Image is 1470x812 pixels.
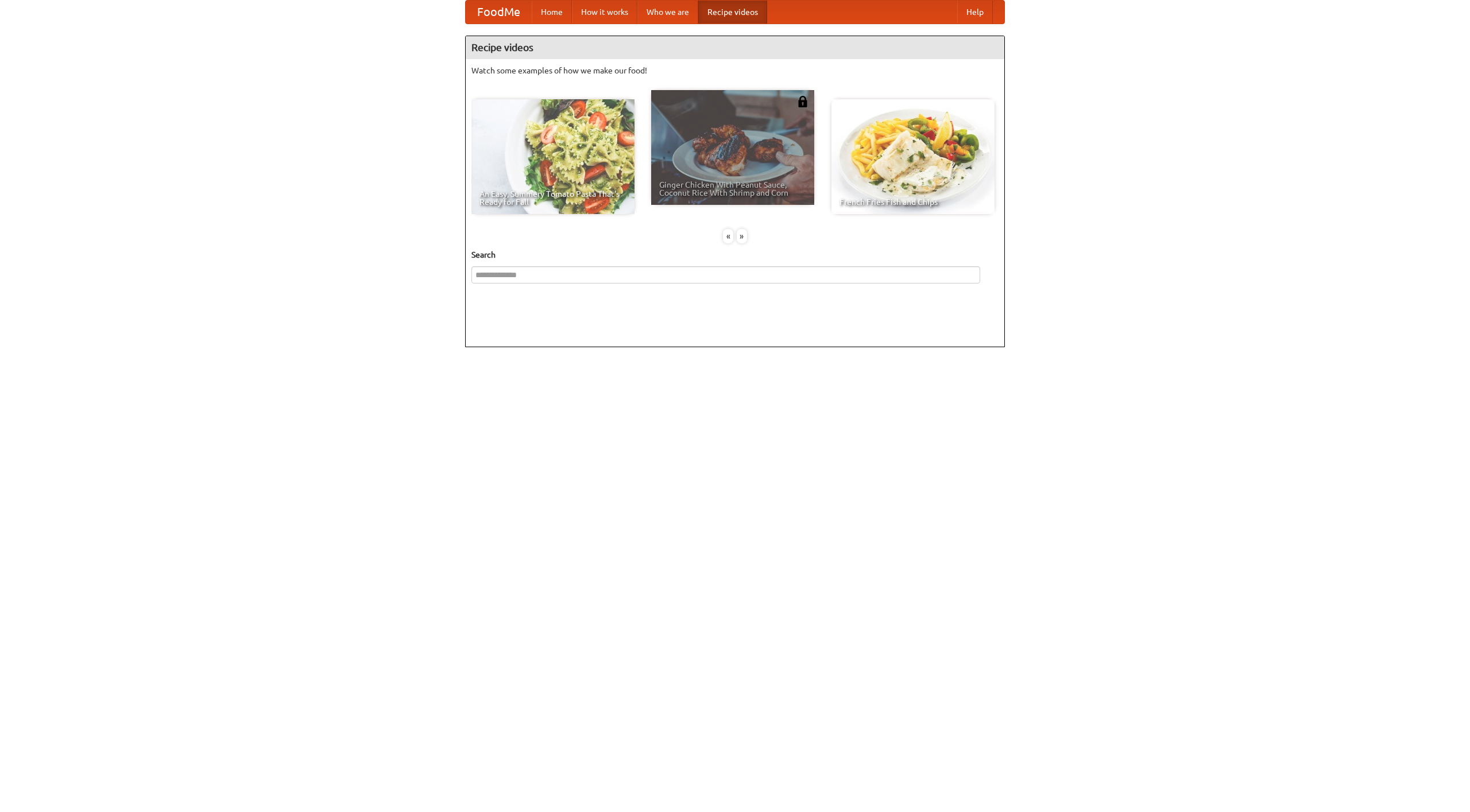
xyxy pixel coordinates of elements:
[723,229,733,243] div: «
[479,190,626,206] span: An Easy, Summery Tomato Pasta That's Ready for Fall
[637,1,698,24] a: Who we are
[466,1,532,24] a: FoodMe
[471,249,999,261] h5: Search
[471,99,635,214] a: An Easy, Summery Tomato Pasta That's Ready for Fall
[471,65,999,76] p: Watch some examples of how we make our food!
[737,229,747,243] div: »
[797,96,808,107] img: 483408.png
[532,1,572,24] a: Home
[572,1,637,24] a: How it works
[698,1,767,24] a: Recipe videos
[831,99,995,214] a: French Fries Fish and Chips
[840,198,987,206] span: French Fries Fish and Chips
[957,1,993,24] a: Help
[466,36,1004,59] h4: Recipe videos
